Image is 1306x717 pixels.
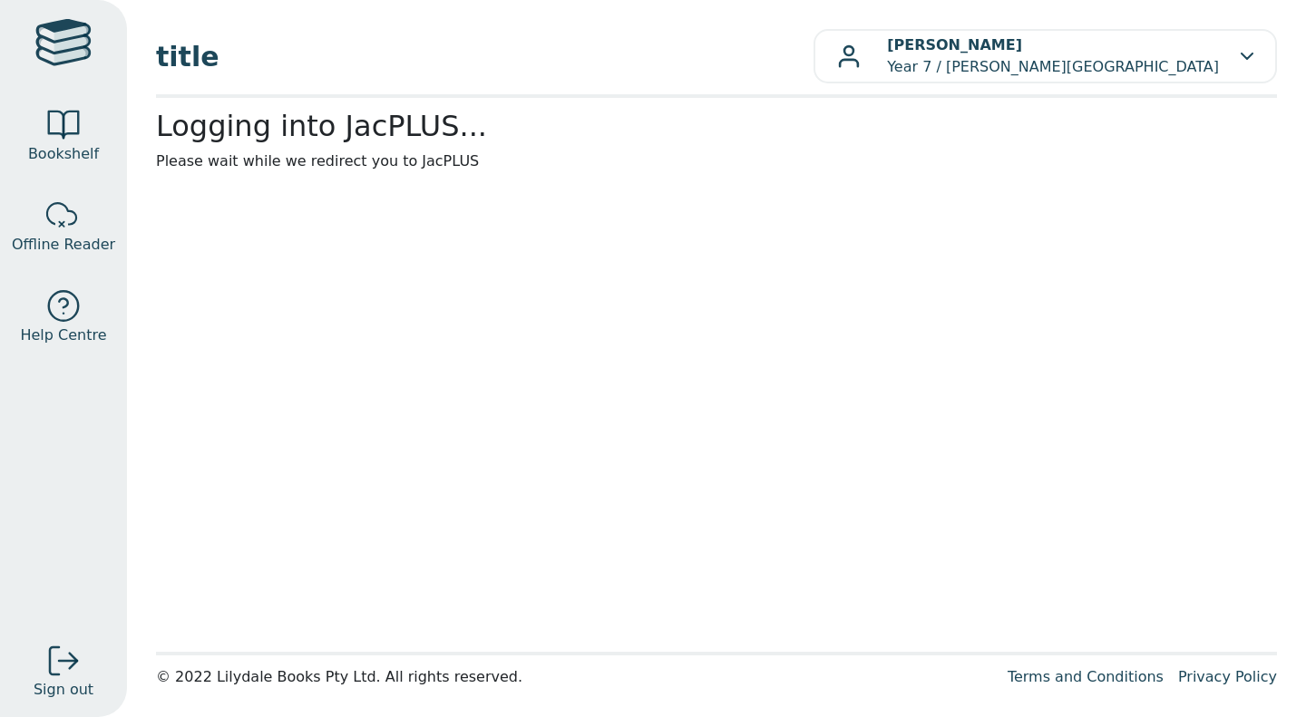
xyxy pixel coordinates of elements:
span: Offline Reader [12,234,115,256]
span: Bookshelf [28,143,99,165]
h2: Logging into JacPLUS... [156,109,1277,143]
p: Please wait while we redirect you to JacPLUS [156,150,1277,172]
span: Sign out [34,679,93,701]
button: [PERSON_NAME]Year 7 / [PERSON_NAME][GEOGRAPHIC_DATA] [814,29,1277,83]
a: Privacy Policy [1178,668,1277,685]
span: title [156,36,814,77]
a: Terms and Conditions [1008,668,1164,685]
b: [PERSON_NAME] [887,36,1022,53]
p: Year 7 / [PERSON_NAME][GEOGRAPHIC_DATA] [887,34,1219,78]
div: © 2022 Lilydale Books Pty Ltd. All rights reserved. [156,666,993,688]
span: Help Centre [20,325,106,346]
